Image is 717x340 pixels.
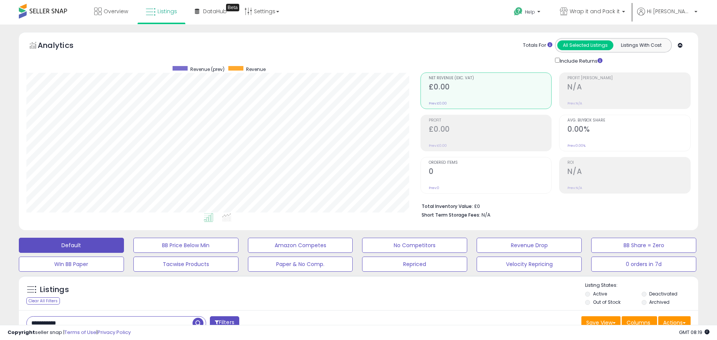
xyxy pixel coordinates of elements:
[429,125,552,135] h2: £0.00
[19,238,124,253] button: Default
[429,167,552,177] h2: 0
[40,285,69,295] h5: Listings
[157,8,177,15] span: Listings
[429,186,439,190] small: Prev: 0
[649,291,677,297] label: Deactivated
[19,257,124,272] button: WIn BB Paper
[647,8,692,15] span: Hi [PERSON_NAME]
[567,186,582,190] small: Prev: N/A
[422,203,473,209] b: Total Inventory Value:
[190,66,225,72] span: Revenue (prev)
[26,297,60,305] div: Clear All Filters
[627,319,650,326] span: Columns
[581,316,621,329] button: Save View
[525,9,535,15] span: Help
[477,238,582,253] button: Revenue Drop
[104,8,128,15] span: Overview
[567,167,690,177] h2: N/A
[429,83,552,93] h2: £0.00
[591,257,696,272] button: 0 orders in 7d
[362,257,467,272] button: Repriced
[567,125,690,135] h2: 0.00%
[64,329,96,336] a: Terms of Use
[38,40,88,52] h5: Analytics
[248,257,353,272] button: Paper & No Comp.
[679,329,709,336] span: 2025-10-8 08:19 GMT
[429,76,552,80] span: Net Revenue (Exc. VAT)
[429,118,552,123] span: Profit
[585,282,698,289] p: Listing States:
[8,329,35,336] strong: Copyright
[133,257,238,272] button: Tacwise Products
[591,238,696,253] button: BB Share = Zero
[8,329,131,336] div: seller snap | |
[248,238,353,253] button: Amazon Competes
[422,201,685,210] li: £0
[622,316,657,329] button: Columns
[567,143,586,148] small: Prev: 0.00%
[613,40,669,50] button: Listings With Cost
[508,1,548,25] a: Help
[567,76,690,80] span: Profit [PERSON_NAME]
[133,238,238,253] button: BB Price Below Min
[429,161,552,165] span: Ordered Items
[567,161,690,165] span: ROI
[246,66,266,72] span: Revenue
[557,40,613,50] button: All Selected Listings
[567,118,690,123] span: Avg. Buybox Share
[549,56,612,65] div: Include Returns
[649,299,670,305] label: Archived
[210,316,239,329] button: Filters
[203,8,227,15] span: DataHub
[98,329,131,336] a: Privacy Policy
[593,299,621,305] label: Out of Stock
[429,101,447,106] small: Prev: £0.00
[514,7,523,16] i: Get Help
[658,316,691,329] button: Actions
[637,8,697,25] a: Hi [PERSON_NAME]
[422,212,480,218] b: Short Term Storage Fees:
[523,42,552,49] div: Totals For
[482,211,491,218] span: N/A
[570,8,620,15] span: Wrap it and Pack it
[567,83,690,93] h2: N/A
[429,143,447,148] small: Prev: £0.00
[567,101,582,106] small: Prev: N/A
[477,257,582,272] button: Velocity Repricing
[593,291,607,297] label: Active
[226,4,239,11] div: Tooltip anchor
[362,238,467,253] button: No Competitors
